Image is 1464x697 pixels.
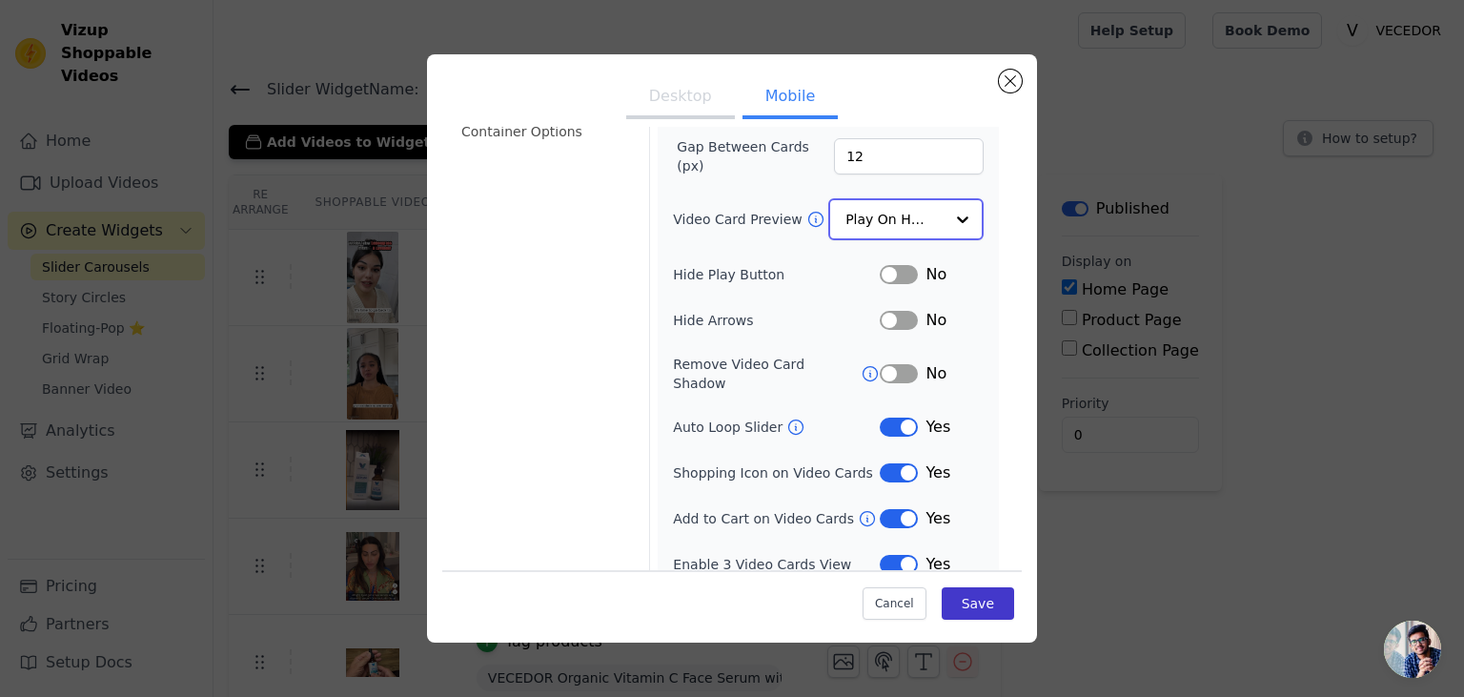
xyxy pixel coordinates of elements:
[925,309,946,332] span: No
[626,77,735,119] button: Desktop
[673,418,786,437] label: Auto Loop Slider
[863,587,926,620] button: Cancel
[925,507,950,530] span: Yes
[1384,621,1441,678] div: Open chat
[673,509,858,528] label: Add to Cart on Video Cards
[925,553,950,576] span: Yes
[673,463,873,482] label: Shopping Icon on Video Cards
[677,137,834,175] label: Gap Between Cards (px)
[673,265,880,284] label: Hide Play Button
[925,416,950,439] span: Yes
[673,311,880,330] label: Hide Arrows
[925,461,950,484] span: Yes
[673,555,880,574] label: Enable 3 Video Cards View
[999,70,1022,92] button: Close modal
[742,77,838,119] button: Mobile
[942,587,1014,620] button: Save
[673,210,805,229] label: Video Card Preview
[450,113,638,151] li: Container Options
[673,355,861,393] label: Remove Video Card Shadow
[925,362,946,385] span: No
[925,263,946,286] span: No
